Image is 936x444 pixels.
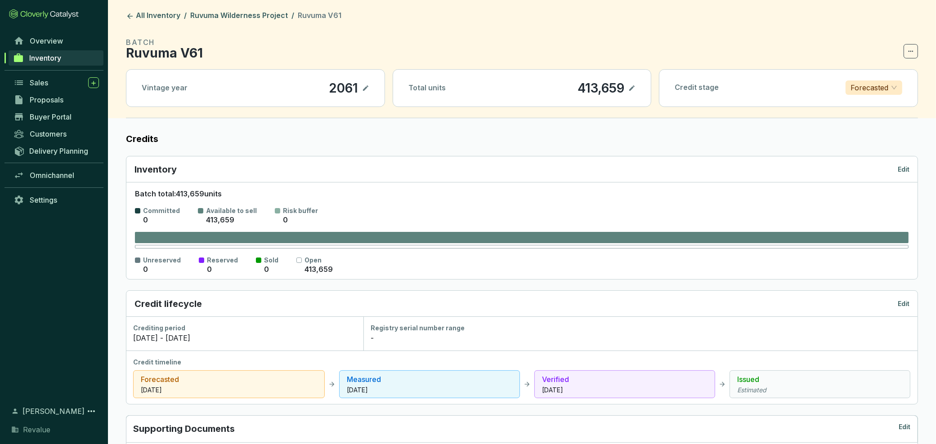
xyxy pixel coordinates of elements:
[126,37,203,48] p: BATCH
[30,112,72,121] span: Buyer Portal
[9,33,103,49] a: Overview
[135,189,909,199] p: Batch total: 413,659 units
[899,422,910,435] p: Edit
[126,133,918,145] label: Credits
[29,53,61,62] span: Inventory
[851,81,888,94] p: Forecasted
[133,422,235,435] p: Supporting Documents
[126,48,203,58] p: Ruvuma V61
[347,374,512,385] p: Measured
[9,50,103,66] a: Inventory
[9,143,103,158] a: Delivery Planning
[142,83,188,93] p: Vintage year
[133,358,910,367] div: Credit timeline
[305,265,333,275] p: 413,659
[30,95,63,104] span: Proposals
[143,206,180,215] p: Committed
[207,256,238,265] p: Reserved
[124,11,182,22] a: All Inventory
[9,168,103,183] a: Omnichannel
[141,374,317,385] p: Forecasted
[206,206,257,215] p: Available to sell
[30,78,48,87] span: Sales
[898,165,909,174] p: Edit
[9,92,103,107] a: Proposals
[9,126,103,142] a: Customers
[264,256,278,265] p: Sold
[291,11,294,22] li: /
[133,324,356,333] div: Crediting period
[298,11,341,20] span: Ruvuma V61
[188,11,290,22] a: Ruvuma Wilderness Project
[371,324,910,333] div: Registry serial number range
[29,147,88,155] span: Delivery Planning
[675,83,719,93] p: Credit stage
[9,75,103,90] a: Sales
[30,195,57,204] span: Settings
[207,265,212,275] p: 0
[9,109,103,124] a: Buyer Portal
[143,215,148,225] p: 0
[30,129,67,138] span: Customers
[30,36,63,45] span: Overview
[408,83,446,93] p: Total units
[134,163,177,176] p: Inventory
[141,386,317,395] p: [DATE]
[283,206,318,215] p: Risk buffer
[30,171,74,180] span: Omnichannel
[737,386,903,395] i: Estimated
[328,80,358,96] p: 2061
[264,265,269,275] p: 0
[898,299,909,308] p: Edit
[9,192,103,208] a: Settings
[184,11,187,22] li: /
[577,80,625,96] p: 413,659
[542,386,708,395] p: [DATE]
[23,424,50,435] span: Revalue
[143,265,148,275] p: 0
[133,333,356,343] div: [DATE] - [DATE]
[371,333,910,343] div: -
[143,256,181,265] p: Unreserved
[737,374,903,385] p: Issued
[22,406,85,417] span: [PERSON_NAME]
[134,297,202,310] p: Credit lifecycle
[347,386,512,395] p: [DATE]
[206,215,234,225] p: 413,659
[542,374,708,385] p: Verified
[283,215,288,224] span: 0
[305,256,333,265] p: Open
